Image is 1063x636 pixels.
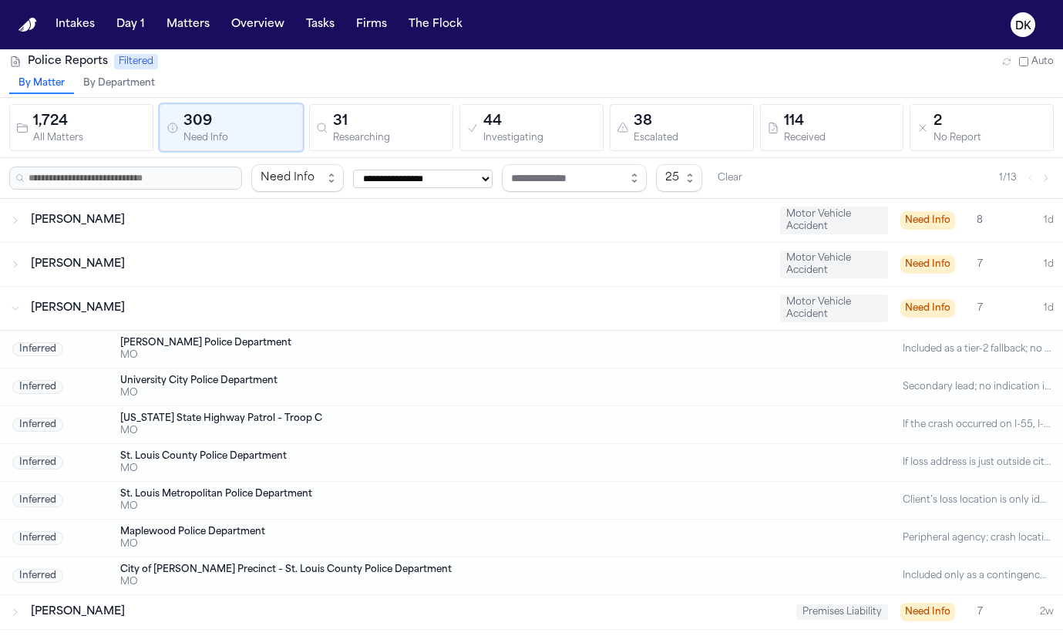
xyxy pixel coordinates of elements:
button: Intakes [49,11,101,39]
div: If the crash occurred on I-55, I-64, I-70, or another state-maintained route, MSHP Troop C would ... [903,419,1051,431]
div: MO [120,387,819,399]
span: Inferred [12,569,63,583]
button: By Department [74,74,164,94]
span: 7 police reports [977,607,983,617]
span: Premises Liability [796,604,888,620]
div: City of [PERSON_NAME] Precinct – St. Louis County Police Department [120,564,819,576]
div: No Report [933,133,1047,144]
div: Escalated [634,133,747,144]
div: 25 [665,169,681,187]
div: MO [120,500,819,513]
button: 2No Report [910,104,1054,151]
span: Inferred [12,342,63,356]
div: MO [120,425,819,437]
span: Inferred [12,531,63,545]
button: 309Need Info [160,104,304,151]
div: 2 [933,111,1047,133]
input: Auto [1019,57,1028,66]
span: [PERSON_NAME] [31,606,125,617]
span: 1 / 13 [999,172,1017,184]
span: [PERSON_NAME] [31,302,125,314]
span: 8 police reports [977,216,983,225]
div: If loss address is just outside city limits but colloquially referenced as 'St. Louis,' STLCPD ma... [903,456,1051,469]
div: Included as a tier-2 fallback; no evidence yet the incident occurred in Clayton’s limits. [903,343,1051,355]
div: Need Info [261,169,322,187]
button: Day 1 [110,11,151,39]
button: 38Escalated [610,104,754,151]
div: St. Louis County Police Department [120,450,819,463]
div: Maplewood Police Department [120,526,819,538]
div: Investigating [483,133,597,144]
span: Need Info [900,255,955,274]
div: Peripheral agency; crash location unknown but corridor sees frequent incidents. [903,532,1051,544]
span: 7 police reports [977,260,983,269]
span: Motor Vehicle Accident [780,207,888,234]
div: All Matters [33,133,146,144]
div: Need Info [183,133,297,144]
div: [PERSON_NAME] Police Department [120,337,819,349]
span: Motor Vehicle Accident [780,251,888,278]
button: Tasks [300,11,341,39]
button: 44Investigating [459,104,604,151]
button: Investigation Status [251,164,344,192]
div: Researching [333,133,446,144]
span: Inferred [12,493,63,507]
span: Inferred [12,418,63,432]
div: 2w [1004,606,1054,618]
div: 1d [1004,258,1054,271]
button: 114Received [760,104,904,151]
span: [PERSON_NAME] [31,214,125,226]
div: 1d [1004,302,1054,315]
div: 309 [183,111,297,133]
button: Clear [711,167,748,189]
h1: Police Reports [28,54,108,69]
div: 38 [634,111,747,133]
div: 1d [1004,214,1054,227]
div: MO [120,463,819,475]
button: Items per page [656,164,702,192]
button: 31Researching [309,104,453,151]
a: Home [19,18,37,32]
div: Secondary lead; no indication incident occurred in University City. [903,381,1051,393]
span: Need Info [900,299,955,318]
span: [PERSON_NAME] [31,258,125,270]
button: 1,724All Matters [9,104,153,151]
div: MO [120,349,819,362]
label: Auto [1019,56,1054,68]
button: Matters [160,11,216,39]
div: Client’s loss location is only identified as “St. Louis, MO” on 05-07-2025. SLMPD is the default ... [903,494,1051,506]
div: Received [784,133,897,144]
button: Overview [225,11,291,39]
button: Firms [350,11,393,39]
div: 1,724 [33,111,146,133]
div: MO [120,576,819,588]
span: Need Info [900,603,955,621]
div: 31 [333,111,446,133]
button: The Flock [402,11,469,39]
div: MO [120,538,819,550]
div: University City Police Department [120,375,819,387]
span: Filtered [114,54,158,69]
div: [US_STATE] State Highway Patrol – Troop C [120,412,819,425]
span: Motor Vehicle Accident [780,294,888,322]
span: Inferred [12,380,63,394]
button: Refresh (Cmd+R) [1001,56,1013,68]
img: Finch Logo [19,18,37,32]
div: St. Louis Metropolitan Police Department [120,488,819,500]
div: 44 [483,111,597,133]
button: By Matter [9,74,74,94]
div: 114 [784,111,897,133]
span: 7 police reports [977,304,983,313]
span: Inferred [12,456,63,469]
div: Included only as a contingency if address ultimately traces to north-county limits. [903,570,1051,582]
span: Need Info [900,211,955,230]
